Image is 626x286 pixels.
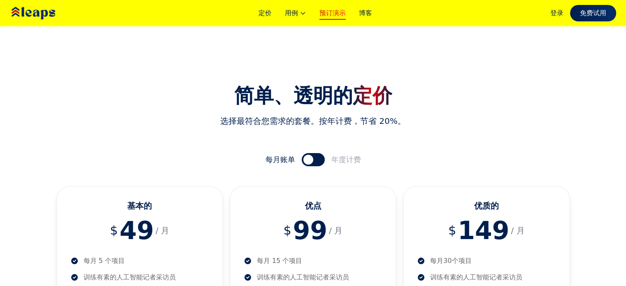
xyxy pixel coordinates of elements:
[511,226,524,235] font: / 月
[550,9,563,17] font: 登录
[285,9,298,17] font: 用例
[284,223,291,237] font: $
[257,273,349,281] font: 训练有素的人工智能记者采访员
[258,8,272,18] a: 定价
[110,223,118,237] font: $
[580,9,606,17] font: 免费试用
[285,8,306,18] button: 用例
[430,257,471,265] font: 每月30个项目
[10,1,80,25] img: 飞跃标志
[329,226,342,235] font: / 月
[293,216,328,245] font: 99
[550,8,563,18] a: 登录
[84,273,176,281] font: 训练有素的人工智能记者采访员
[265,155,295,164] font: 每月账单
[331,155,361,164] font: 年度计费
[319,8,346,18] a: 预订演示
[127,201,152,211] font: 基本的
[220,116,406,126] font: 选择最符合您需求的套餐。按年计费，节省 20%。
[119,216,154,245] font: 49
[319,9,346,17] font: 预订演示
[258,9,272,17] font: 定价
[156,226,169,235] font: / 月
[353,84,392,107] font: 定价
[458,216,509,245] font: 149
[570,5,616,21] a: 免费试用
[359,8,372,18] a: 博客
[430,273,522,281] font: 训练有素的人工智能记者采访员
[305,201,321,211] font: 优点
[448,223,456,237] font: $
[474,201,499,211] font: 优质的
[257,257,303,265] font: 每月 15 个项目
[84,257,125,265] font: 每月 5 个项目
[234,84,353,107] font: 简单、透明的
[359,9,372,17] font: 博客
